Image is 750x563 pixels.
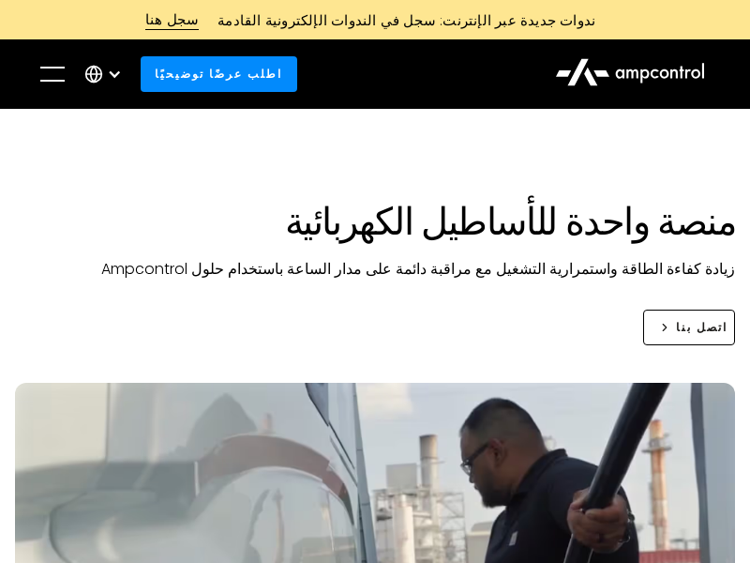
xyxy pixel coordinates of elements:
a: اتصل بنا [643,310,735,344]
div: سجل هنا [145,9,199,30]
a: اطلب عرضًا توضيحيًا [141,56,297,91]
a: ندوات جديدة عبر الإنترنت: سجل في الندوات الإلكترونية القادمةسجل هنا [9,9,741,30]
div: اتصل بنا [676,319,727,336]
h1: منصة واحدة للأساطيل الكهربائية [15,199,735,244]
div: ندوات جديدة عبر الإنترنت: سجل في الندوات الإلكترونية القادمة [199,10,605,30]
p: زيادة كفاءة الطاقة واستمرارية التشغيل مع مراقبة دائمة على مدار الساعة باستخدام حلول Ampcontrol [15,259,735,280]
